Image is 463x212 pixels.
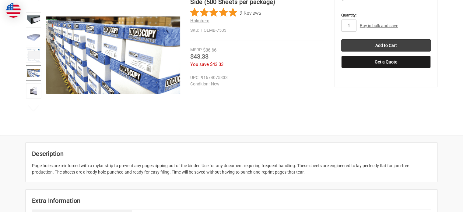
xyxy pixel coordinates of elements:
[190,18,209,23] a: Holmberg
[190,27,199,34] dt: SKU:
[413,196,463,212] iframe: Google Customer Reviews
[210,62,223,67] span: $43.33
[32,163,431,175] div: Page holes are reinforced with a mylar strip to prevent any pages ripping out of the binder. Use ...
[190,81,209,87] dt: Condition:
[190,81,322,87] dd: New
[27,66,40,80] img: 11x17 Reinforced 3 Hole Paper - Holes on 11'' Side (500 Sheets per package)
[24,102,43,115] button: Next
[190,8,261,17] button: Rated 4.9 out of 5 stars from 9 reviews. Jump to reviews.
[6,3,21,18] img: duty and tax information for United States
[190,74,322,81] dd: 91674075333
[27,31,40,44] img: 11x17 Reinforced Paper 500 sheet ream
[27,13,40,27] img: 11x17 Reinforced 3 Hole Paper - Holes on 11'' Side (500 Sheets per package)
[27,84,40,97] img: 11x17 Reinforced 3 Hole Paper - Holes on 11'' Side (500 Sheets per package)
[341,56,431,68] button: Get a Quote
[190,47,202,53] div: MSRP
[190,27,324,34] dd: HOLMB-7533
[341,39,431,52] input: Add to Cart
[341,12,431,18] label: Quantity:
[360,23,398,28] a: Buy in bulk and save
[190,53,209,60] span: $43.33
[190,74,199,81] dt: UPC:
[203,47,216,53] span: $86.66
[190,62,209,67] span: You save
[240,8,261,17] span: 9 Reviews
[32,196,431,205] h2: Extra Information
[32,149,431,158] h2: Description
[27,49,40,62] img: 11x17 Reinforced 3 Hole Paper - Holes on 11'' Side (500 Sheets per package)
